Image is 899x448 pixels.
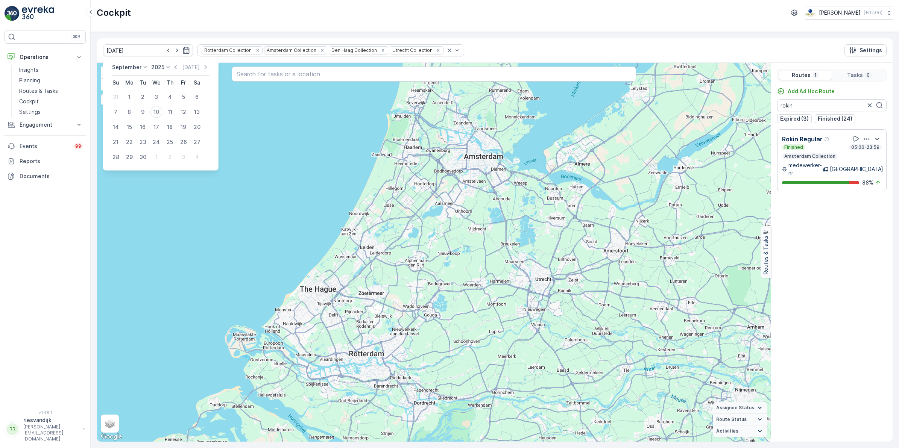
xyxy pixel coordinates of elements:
[102,79,113,90] a: Zoom Out
[178,121,190,133] div: 19
[716,405,754,411] span: Assignee Status
[22,6,54,21] img: logo_light-DOdMpM7g.png
[163,76,177,89] th: Thursday
[860,47,882,54] p: Settings
[177,76,190,89] th: Friday
[19,87,58,95] p: Routes & Tasks
[110,91,122,103] div: 31
[318,47,326,53] div: Remove Amsterdam Collection
[847,71,863,79] p: Tasks
[182,64,200,71] p: [DATE]
[814,72,817,78] p: 1
[850,144,880,150] p: 05:00-23:59
[716,416,747,422] span: Route Status
[5,410,86,415] span: v 1.48.1
[862,179,873,186] p: 88 %
[137,151,149,163] div: 30
[110,106,122,118] div: 7
[102,415,118,432] a: Layers
[137,121,149,133] div: 16
[191,91,203,103] div: 6
[110,151,122,163] div: 28
[777,99,887,111] input: Search Routes
[784,144,804,150] p: Finished
[191,121,203,133] div: 20
[5,154,86,169] a: Reports
[788,88,835,95] p: Add Ad Hoc Route
[202,47,253,54] div: Rotterdam Collection
[19,108,41,116] p: Settings
[164,151,176,163] div: 2
[434,47,442,53] div: Remove Utrecht Collection
[123,91,135,103] div: 1
[137,136,149,148] div: 23
[110,136,122,148] div: 21
[713,425,767,437] summary: Activities
[99,432,124,442] a: Open this area in Google Maps (opens a new window)
[777,114,812,123] button: Expired (3)
[864,10,882,16] p: ( +02:00 )
[830,165,883,173] p: [GEOGRAPHIC_DATA]
[20,121,71,129] p: Engagement
[123,136,135,148] div: 22
[20,173,83,180] p: Documents
[16,65,86,75] a: Insights
[123,121,135,133] div: 15
[137,106,149,118] div: 9
[23,416,79,424] p: riesvandijk
[5,50,86,65] button: Operations
[164,136,176,148] div: 25
[191,151,203,163] div: 4
[103,44,193,56] input: dd/mm/yyyy
[792,71,811,79] p: Routes
[780,115,809,123] p: Expired (3)
[390,47,434,54] div: Utrecht Collection
[97,7,131,19] p: Cockpit
[16,75,86,86] a: Planning
[151,64,164,71] p: 2025
[150,136,162,148] div: 24
[19,98,39,105] p: Cockpit
[109,76,123,89] th: Sunday
[788,162,823,177] p: medewerker-nr
[777,88,835,95] a: Add Ad Hoc Route
[112,64,141,71] p: September
[75,143,81,149] p: 99
[137,91,149,103] div: 2
[5,6,20,21] img: logo
[23,424,79,442] p: [PERSON_NAME][EMAIL_ADDRESS][DOMAIN_NAME]
[782,135,823,144] p: Rokin Regular
[164,121,176,133] div: 18
[178,106,190,118] div: 12
[20,53,71,61] p: Operations
[784,153,836,159] p: Amsterdam Collection
[379,47,387,53] div: Remove Den Haag Collection
[150,106,162,118] div: 10
[150,151,162,163] div: 1
[164,91,176,103] div: 4
[815,114,855,123] button: Finished (24)
[713,402,767,414] summary: Assignee Status
[818,115,852,123] p: Finished (24)
[16,86,86,96] a: Routes & Tasks
[5,416,86,442] button: RRriesvandijk[PERSON_NAME][EMAIL_ADDRESS][DOMAIN_NAME]
[123,151,135,163] div: 29
[844,44,887,56] button: Settings
[16,96,86,107] a: Cockpit
[713,414,767,425] summary: Route Status
[805,6,893,20] button: [PERSON_NAME](+02:00)
[232,67,636,82] input: Search for tasks or a location
[123,76,136,89] th: Monday
[716,428,738,434] span: Activities
[819,9,861,17] p: [PERSON_NAME]
[16,107,86,117] a: Settings
[254,47,262,53] div: Remove Rotterdam Collection
[20,142,69,150] p: Events
[191,106,203,118] div: 13
[136,76,150,89] th: Tuesday
[102,67,113,79] a: Zoom In
[6,423,18,435] div: RR
[264,47,317,54] div: Amsterdam Collection
[5,139,86,154] a: Events99
[164,106,176,118] div: 11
